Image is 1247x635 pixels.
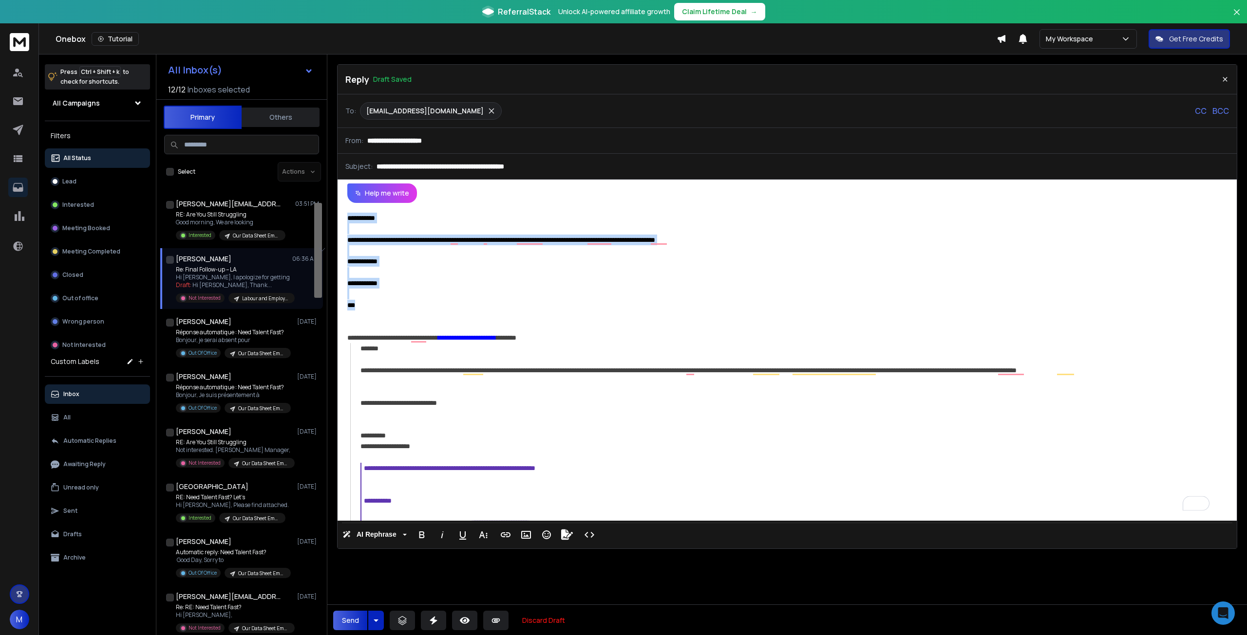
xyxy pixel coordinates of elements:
[45,93,150,113] button: All Campaigns
[51,357,99,366] h3: Custom Labels
[45,454,150,474] button: Awaiting Reply
[233,515,280,522] p: Our Data Sheet Email Campaign 2000
[176,438,293,446] p: RE: Are You Still Struggling
[176,446,293,454] p: Not interested. [PERSON_NAME] Manager,
[345,136,363,145] p: From:
[242,625,289,632] p: Our Data Sheet Email Campaign 2000
[297,428,319,435] p: [DATE]
[674,3,765,20] button: Claim Lifetime Deal→
[751,7,757,17] span: →
[176,501,289,509] p: Hi [PERSON_NAME], Please find attached.
[413,525,431,544] button: Bold (Ctrl+B)
[45,501,150,521] button: Sent
[338,203,1237,521] div: To enrich screen reader interactions, please activate Accessibility in Grammarly extension settings
[62,178,76,185] p: Lead
[10,610,29,629] button: M
[373,74,412,84] p: Draft Saved
[45,289,150,308] button: Out of office
[176,336,291,344] p: Bonjour, je serai absent pour
[176,328,291,336] p: Réponse automatique : Need Talent Fast?
[176,372,231,381] h1: [PERSON_NAME]
[176,254,231,264] h1: [PERSON_NAME]
[474,525,492,544] button: More Text
[233,232,280,239] p: Our Data Sheet Email Campaign 2000
[347,183,417,203] button: Help me write
[45,478,150,497] button: Unread only
[176,391,291,399] p: Bonjour, Je suis présentement à
[238,350,285,357] p: Our Data Sheet Email Campaign 2000
[63,530,82,538] p: Drafts
[297,483,319,490] p: [DATE]
[92,32,139,46] button: Tutorial
[63,507,77,515] p: Sent
[45,408,150,427] button: All
[62,201,94,209] p: Interested
[345,73,369,86] p: Reply
[189,232,211,239] p: Interested
[45,172,150,191] button: Lead
[176,427,231,436] h1: [PERSON_NAME]
[189,349,217,357] p: Out Of Office
[498,6,550,18] span: ReferralStack
[45,129,150,143] h3: Filters
[345,106,356,116] p: To:
[176,603,293,611] p: Re: RE: Need Talent Fast?
[62,294,98,302] p: Out of office
[292,255,319,263] p: 06:36 AM
[1195,105,1207,117] p: CC
[164,106,242,129] button: Primary
[176,199,283,209] h1: [PERSON_NAME][EMAIL_ADDRESS][DOMAIN_NAME]
[160,60,321,80] button: All Inbox(s)
[176,211,285,218] p: RE: Are You Still Struggling
[176,266,293,273] p: Re: Final Follow-up – LA
[189,404,217,412] p: Out Of Office
[63,460,106,468] p: Awaiting Reply
[1212,105,1229,117] p: BCC
[297,373,319,381] p: [DATE]
[176,537,231,546] h1: [PERSON_NAME]
[537,525,556,544] button: Emoticons
[178,168,195,176] label: Select
[62,271,83,279] p: Closed
[168,65,222,75] h1: All Inbox(s)
[192,281,272,289] span: Hi [PERSON_NAME], Thank ...
[189,294,221,302] p: Not Interested
[189,459,221,467] p: Not Interested
[56,32,997,46] div: Onebox
[514,611,573,630] button: Discard Draft
[366,106,484,116] p: [EMAIL_ADDRESS][DOMAIN_NAME]
[63,414,71,421] p: All
[189,514,211,522] p: Interested
[62,341,106,349] p: Not Interested
[189,569,217,577] p: Out Of Office
[297,593,319,600] p: [DATE]
[295,200,319,208] p: 03:51 PM
[345,162,373,171] p: Subject:
[558,525,576,544] button: Signature
[176,592,283,601] h1: [PERSON_NAME][EMAIL_ADDRESS][PERSON_NAME][DOMAIN_NAME]
[45,384,150,404] button: Inbox
[63,154,91,162] p: All Status
[45,265,150,285] button: Closed
[333,611,367,630] button: Send
[176,281,191,289] span: Draft:
[1169,34,1223,44] p: Get Free Credits
[176,317,231,327] h1: [PERSON_NAME]
[45,312,150,331] button: Wrong person
[1149,29,1230,49] button: Get Free Credits
[45,548,150,567] button: Archive
[496,525,515,544] button: Insert Link (Ctrl+K)
[1046,34,1097,44] p: My Workspace
[176,493,289,501] p: RE: Need Talent Fast? Let’s
[63,437,116,445] p: Automatic Replies
[242,460,289,467] p: Our Data Sheet Email Campaign 2000
[176,218,285,226] p: Good morning, We are looking
[45,242,150,261] button: Meeting Completed
[176,611,293,619] p: Hi [PERSON_NAME],
[297,318,319,326] p: [DATE]
[45,148,150,168] button: All Status
[79,66,121,77] span: Ctrl + Shift + k
[62,248,120,255] p: Meeting Completed
[63,554,86,562] p: Archive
